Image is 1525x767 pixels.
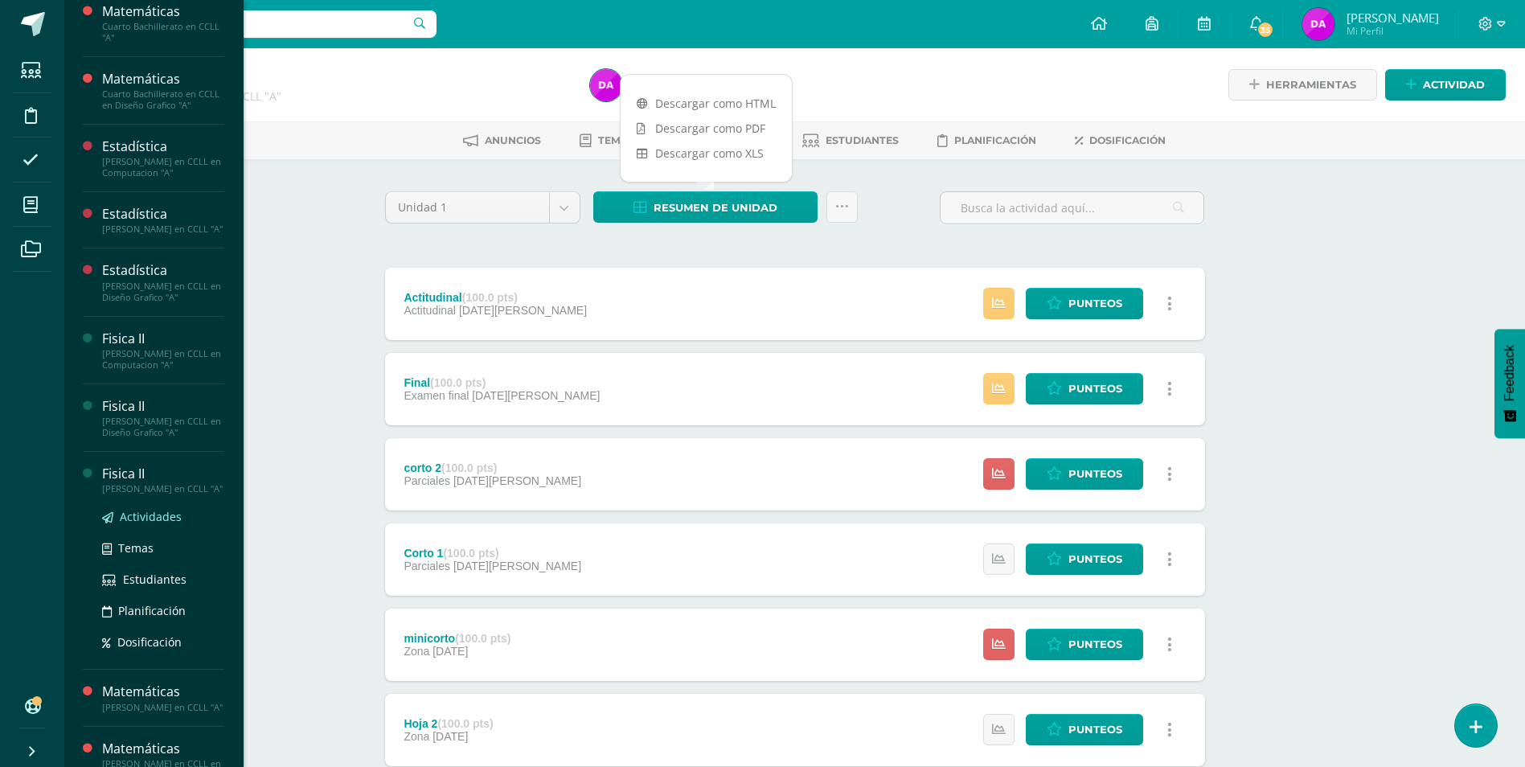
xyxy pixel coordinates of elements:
[621,141,792,166] a: Descargar como XLS
[432,645,468,658] span: [DATE]
[102,601,224,620] a: Planificación
[1302,8,1334,40] img: 10ff0b26909370768b000b86823b4192.png
[1026,373,1143,404] a: Punteos
[1026,458,1143,490] a: Punteos
[1347,24,1439,38] span: Mi Perfil
[118,540,154,556] span: Temas
[1075,128,1166,154] a: Dosificación
[941,192,1203,224] input: Busca la actividad aquí...
[404,717,493,730] div: Hoja 2
[472,389,600,402] span: [DATE][PERSON_NAME]
[621,116,792,141] a: Descargar como PDF
[404,547,581,560] div: Corto 1
[404,304,456,317] span: Actitudinal
[404,376,600,389] div: Final
[1347,10,1439,26] span: [PERSON_NAME]
[118,603,186,618] span: Planificación
[123,572,187,587] span: Estudiantes
[102,2,224,21] div: Matemáticas
[1026,288,1143,319] a: Punteos
[404,474,450,487] span: Parciales
[462,291,518,304] strong: (100.0 pts)
[826,134,899,146] span: Estudiantes
[102,137,224,156] div: Estadística
[1068,289,1122,318] span: Punteos
[621,91,792,116] a: Descargar como HTML
[1385,69,1506,100] a: Actividad
[117,634,182,650] span: Dosificación
[404,632,510,645] div: minicorto
[1068,544,1122,574] span: Punteos
[102,740,224,758] div: Matemáticas
[102,261,224,302] a: Estadística[PERSON_NAME] en CCLL en Diseño Grafico "A"
[1502,345,1517,401] span: Feedback
[593,191,818,223] a: Resumen de unidad
[1494,329,1525,438] button: Feedback - Mostrar encuesta
[453,560,581,572] span: [DATE][PERSON_NAME]
[102,2,224,43] a: MatemáticasCuarto Bachillerato en CCLL "A"
[102,416,224,438] div: [PERSON_NAME] en CCLL en Diseño Grafico "A"
[1228,69,1377,100] a: Herramientas
[398,192,537,223] span: Unidad 1
[802,128,899,154] a: Estudiantes
[102,702,224,713] div: [PERSON_NAME] en CCLL "A"
[1026,714,1143,745] a: Punteos
[102,633,224,651] a: Dosificación
[441,461,497,474] strong: (100.0 pts)
[102,88,224,111] div: Cuarto Bachillerato en CCLL en Diseño Grafico "A"
[102,70,224,88] div: Matemáticas
[1026,543,1143,575] a: Punteos
[590,69,622,101] img: 10ff0b26909370768b000b86823b4192.png
[580,128,634,154] a: Temas
[1068,630,1122,659] span: Punteos
[1266,70,1356,100] span: Herramientas
[102,483,224,494] div: [PERSON_NAME] en CCLL "A"
[437,717,493,730] strong: (100.0 pts)
[485,134,541,146] span: Anuncios
[102,261,224,280] div: Estadística
[463,128,541,154] a: Anuncios
[443,547,498,560] strong: (100.0 pts)
[102,205,224,224] div: Estadística
[102,465,224,483] div: Fisica II
[598,134,634,146] span: Temas
[125,88,571,104] div: Quinto Bachillerato en CCLL 'A'
[404,389,469,402] span: Examen final
[102,397,224,416] div: Fisica II
[654,193,777,223] span: Resumen de unidad
[404,560,450,572] span: Parciales
[432,730,468,743] span: [DATE]
[102,465,224,494] a: Fisica II[PERSON_NAME] en CCLL "A"
[404,730,429,743] span: Zona
[1068,715,1122,744] span: Punteos
[404,645,429,658] span: Zona
[453,474,581,487] span: [DATE][PERSON_NAME]
[1423,70,1485,100] span: Actividad
[386,192,580,223] a: Unidad 1
[102,137,224,178] a: Estadística[PERSON_NAME] en CCLL en Computacion "A"
[102,683,224,701] div: Matemáticas
[102,156,224,178] div: [PERSON_NAME] en CCLL en Computacion "A"
[102,281,224,303] div: [PERSON_NAME] en CCLL en Diseño Grafico "A"
[102,539,224,557] a: Temas
[102,205,224,235] a: Estadística[PERSON_NAME] en CCLL "A"
[954,134,1036,146] span: Planificación
[102,507,224,526] a: Actividades
[1256,21,1274,39] span: 35
[937,128,1036,154] a: Planificación
[459,304,587,317] span: [DATE][PERSON_NAME]
[1068,374,1122,404] span: Punteos
[102,397,224,438] a: Fisica II[PERSON_NAME] en CCLL en Diseño Grafico "A"
[102,330,224,348] div: Fisica II
[102,683,224,712] a: Matemáticas[PERSON_NAME] en CCLL "A"
[102,21,224,43] div: Cuarto Bachillerato en CCLL "A"
[404,461,581,474] div: corto 2
[102,330,224,371] a: Fisica II[PERSON_NAME] en CCLL en Computacion "A"
[1068,459,1122,489] span: Punteos
[1089,134,1166,146] span: Dosificación
[1026,629,1143,660] a: Punteos
[102,570,224,589] a: Estudiantes
[455,632,510,645] strong: (100.0 pts)
[102,348,224,371] div: [PERSON_NAME] en CCLL en Computacion "A"
[102,224,224,235] div: [PERSON_NAME] en CCLL "A"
